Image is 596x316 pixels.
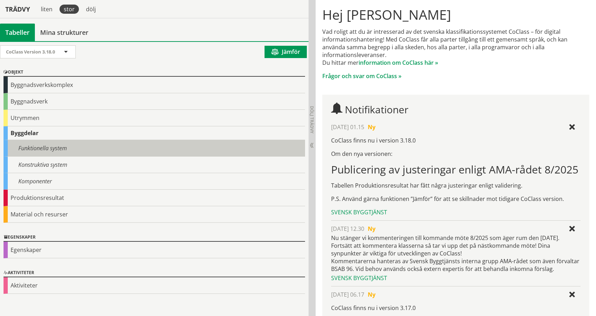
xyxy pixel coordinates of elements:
div: Egenskaper [4,242,305,258]
a: Frågor och svar om CoClass » [322,72,402,80]
span: Dölj trädvy [309,106,315,133]
span: [DATE] 12.30 [331,225,364,233]
a: Mina strukturer [35,24,94,41]
p: P.S. Använd gärna funktionen ”Jämför” för att se skillnader mot tidigare CoClass version. [331,195,580,203]
div: dölj [82,5,100,14]
p: Vad roligt att du är intresserad av det svenska klassifikationssystemet CoClass – för digital inf... [322,28,589,67]
p: CoClass finns nu i version 3.18.0 [331,137,580,144]
div: liten [37,5,57,14]
div: Komponenter [4,173,305,190]
div: Utrymmen [4,110,305,126]
a: information om CoClass här » [359,59,438,67]
h1: Hej [PERSON_NAME] [322,7,589,22]
span: Ny [368,123,375,131]
div: Svensk Byggtjänst [331,274,580,282]
div: Trädvy [1,5,34,13]
div: Byggnadsverkskomplex [4,77,305,93]
span: CoClass Version 3.18.0 [6,49,55,55]
div: Byggdelar [4,126,305,140]
p: Tabellen Produktionsresultat har fått några justeringar enligt validering. [331,182,580,189]
div: stor [60,5,79,14]
div: Aktiviteter [4,269,305,277]
div: Produktionsresultat [4,190,305,206]
div: Egenskaper [4,233,305,242]
div: Objekt [4,68,305,77]
div: Funktionella system [4,140,305,157]
button: Jämför [265,46,307,58]
div: Nu stänger vi kommenteringen till kommande möte 8/2025 som äger rum den [DATE]. Fortsätt att komm... [331,234,580,273]
h1: Publicering av justeringar enligt AMA-rådet 8/2025 [331,163,580,176]
div: Konstruktiva system [4,157,305,173]
span: [DATE] 06.17 [331,291,364,298]
div: Byggnadsverk [4,93,305,110]
span: Notifikationer [345,103,408,116]
p: CoClass finns nu i version 3.17.0 [331,304,580,312]
span: [DATE] 01.15 [331,123,364,131]
span: Ny [368,225,375,233]
div: Material och resurser [4,206,305,223]
p: Om den nya versionen: [331,150,580,158]
div: Aktiviteter [4,277,305,294]
span: Ny [368,291,375,298]
div: Svensk Byggtjänst [331,208,580,216]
